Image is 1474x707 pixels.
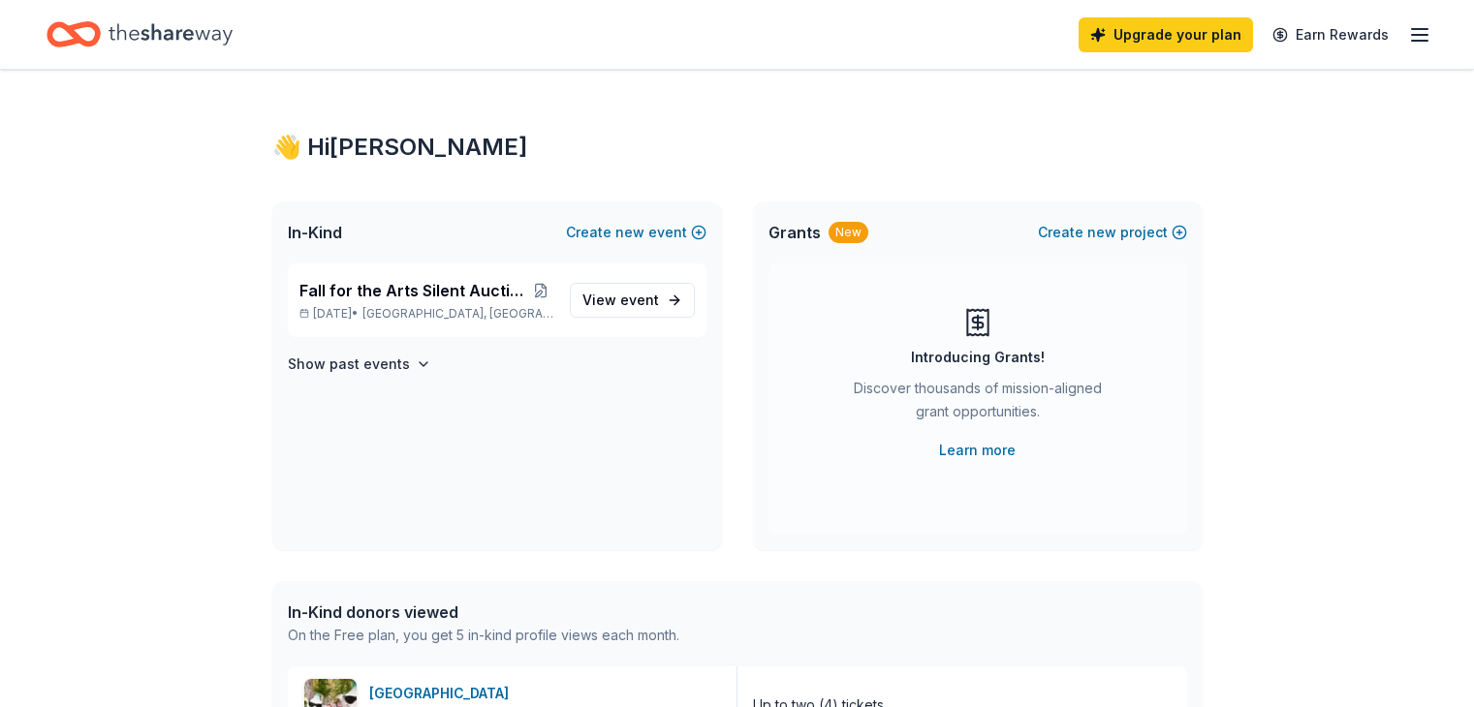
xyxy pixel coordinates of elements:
span: new [615,221,644,244]
a: Upgrade your plan [1079,17,1253,52]
button: Show past events [288,353,431,376]
div: In-Kind donors viewed [288,600,679,624]
p: [DATE] • [299,306,554,322]
span: new [1087,221,1116,244]
a: Earn Rewards [1261,17,1400,52]
div: 👋 Hi [PERSON_NAME] [272,132,1203,163]
div: New [829,222,868,243]
span: Grants [768,221,821,244]
button: Createnewevent [566,221,706,244]
div: On the Free plan, you get 5 in-kind profile views each month. [288,624,679,647]
a: Home [47,12,233,57]
div: [GEOGRAPHIC_DATA] [369,682,517,705]
span: In-Kind [288,221,342,244]
h4: Show past events [288,353,410,376]
a: View event [570,283,695,318]
span: Fall for the Arts Silent Auction and Fundraiser [299,279,529,302]
div: Introducing Grants! [911,346,1045,369]
span: [GEOGRAPHIC_DATA], [GEOGRAPHIC_DATA] [362,306,553,322]
button: Createnewproject [1038,221,1187,244]
span: View [582,289,659,312]
a: Learn more [939,439,1016,462]
span: event [620,292,659,308]
div: Discover thousands of mission-aligned grant opportunities. [846,377,1110,431]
